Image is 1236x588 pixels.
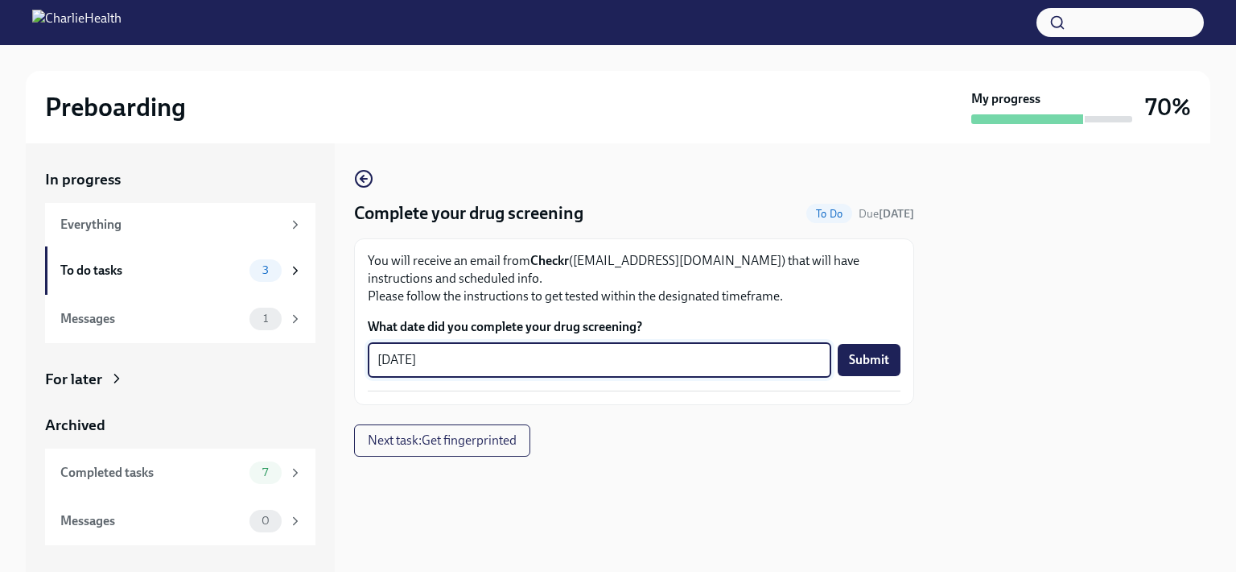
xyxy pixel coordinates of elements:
[354,424,530,457] button: Next task:Get fingerprinted
[354,201,583,226] h4: Complete your drug screening
[368,433,517,449] span: Next task : Get fingerprinted
[859,207,914,221] span: Due
[1145,93,1191,122] h3: 70%
[45,91,186,123] h2: Preboarding
[45,246,315,295] a: To do tasks3
[45,203,315,246] a: Everything
[838,344,900,376] button: Submit
[253,466,278,478] span: 7
[879,207,914,221] strong: [DATE]
[806,208,852,220] span: To Do
[377,350,822,370] textarea: [DATE]
[45,369,102,390] div: For later
[368,318,900,336] label: What date did you complete your drug screening?
[32,10,122,35] img: CharlieHealth
[859,206,914,222] span: August 25th, 2025 09:00
[45,169,315,190] a: In progress
[252,515,279,527] span: 0
[60,262,243,280] div: To do tasks
[45,369,315,390] a: For later
[45,449,315,497] a: Completed tasks7
[60,512,243,530] div: Messages
[60,464,243,482] div: Completed tasks
[253,313,278,325] span: 1
[253,264,278,276] span: 3
[60,216,282,234] div: Everything
[45,497,315,545] a: Messages0
[530,253,569,268] strong: Checkr
[45,415,315,436] a: Archived
[849,352,889,368] span: Submit
[971,90,1040,108] strong: My progress
[60,310,243,328] div: Messages
[45,295,315,343] a: Messages1
[368,252,900,305] p: You will receive an email from ([EMAIL_ADDRESS][DOMAIN_NAME]) that will have instructions and sch...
